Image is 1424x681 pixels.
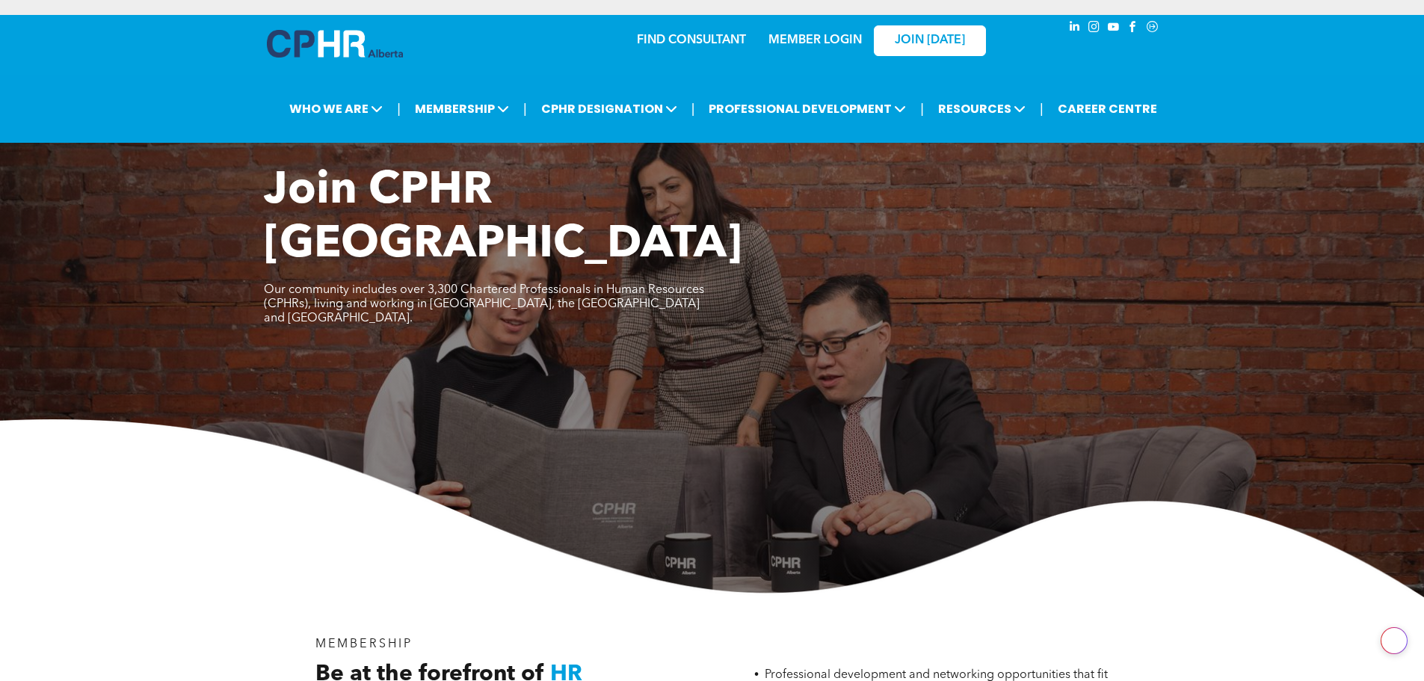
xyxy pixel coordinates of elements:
[410,95,514,123] span: MEMBERSHIP
[264,169,742,268] span: Join CPHR [GEOGRAPHIC_DATA]
[934,95,1030,123] span: RESOURCES
[523,93,527,124] li: |
[1144,19,1161,39] a: Social network
[768,34,862,46] a: MEMBER LOGIN
[637,34,746,46] a: FIND CONSULTANT
[895,34,965,48] span: JOIN [DATE]
[691,93,695,124] li: |
[920,93,924,124] li: |
[1086,19,1103,39] a: instagram
[1106,19,1122,39] a: youtube
[285,95,387,123] span: WHO WE ARE
[264,284,704,324] span: Our community includes over 3,300 Chartered Professionals in Human Resources (CPHRs), living and ...
[397,93,401,124] li: |
[315,638,413,650] span: MEMBERSHIP
[537,95,682,123] span: CPHR DESIGNATION
[1040,93,1044,124] li: |
[1125,19,1141,39] a: facebook
[704,95,910,123] span: PROFESSIONAL DEVELOPMENT
[1053,95,1162,123] a: CAREER CENTRE
[874,25,986,56] a: JOIN [DATE]
[1067,19,1083,39] a: linkedin
[267,30,403,58] img: A blue and white logo for cp alberta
